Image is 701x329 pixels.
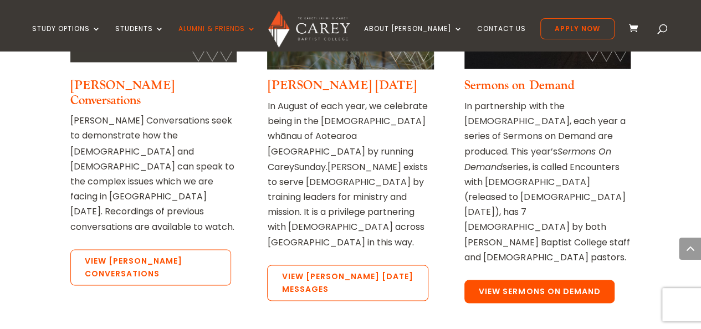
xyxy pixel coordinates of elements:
a: Study Options [32,25,101,51]
a: View Sermons on Demand [464,280,615,303]
a: Students [115,25,164,51]
span: series, is called Encounters with [DEMOGRAPHIC_DATA] (released to [DEMOGRAPHIC_DATA] [DATE]), has... [464,160,630,263]
a: View [PERSON_NAME] Conversations [70,249,231,286]
a: Apply Now [540,18,615,39]
img: Carey Baptist College [268,11,350,48]
a: Sermons on Demand [464,78,574,93]
em: Sermons On Demand [464,145,611,172]
a: Contact Us [477,25,526,51]
a: View [PERSON_NAME] [DATE] Messages [267,265,428,301]
a: Alumni & Friends [178,25,256,51]
a: About [PERSON_NAME] [364,25,463,51]
a: [PERSON_NAME] [DATE] [267,78,416,93]
span: In partnership with the [DEMOGRAPHIC_DATA], each year a series of Sermons on Demand are produced.... [464,100,625,158]
p: In August of each year, we celebrate being in the [DEMOGRAPHIC_DATA] whānau of Aotearoa [GEOGRAPH... [267,99,433,249]
span: [PERSON_NAME] Conversations seek to demonstrate how the [DEMOGRAPHIC_DATA] and [DEMOGRAPHIC_DATA]... [70,114,234,232]
a: [PERSON_NAME] Conversations [70,78,175,107]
